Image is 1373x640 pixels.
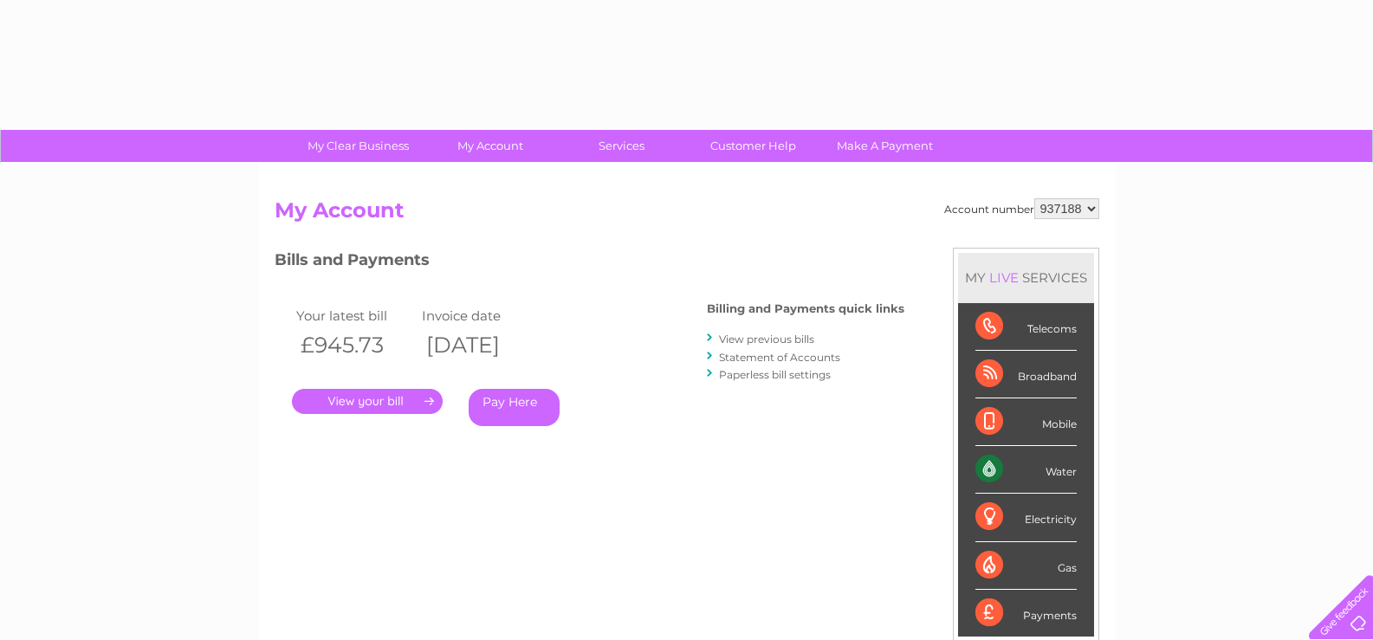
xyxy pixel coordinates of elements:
div: Telecoms [975,303,1077,351]
div: Account number [944,198,1099,219]
div: Payments [975,590,1077,637]
a: . [292,389,443,414]
a: My Account [418,130,561,162]
th: £945.73 [292,327,418,363]
td: Your latest bill [292,304,418,327]
h2: My Account [275,198,1099,231]
div: MY SERVICES [958,253,1094,302]
a: View previous bills [719,333,814,346]
a: Pay Here [469,389,560,426]
a: My Clear Business [287,130,430,162]
div: Broadband [975,351,1077,398]
div: Mobile [975,398,1077,446]
a: Statement of Accounts [719,351,840,364]
a: Paperless bill settings [719,368,831,381]
div: LIVE [986,269,1022,286]
h4: Billing and Payments quick links [707,302,904,315]
div: Gas [975,542,1077,590]
div: Electricity [975,494,1077,541]
h3: Bills and Payments [275,248,904,278]
th: [DATE] [418,327,543,363]
td: Invoice date [418,304,543,327]
div: Water [975,446,1077,494]
a: Make A Payment [813,130,956,162]
a: Services [550,130,693,162]
a: Customer Help [682,130,825,162]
